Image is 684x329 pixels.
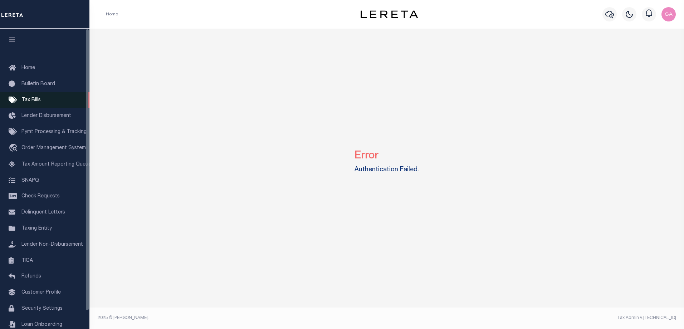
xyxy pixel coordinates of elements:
[106,11,118,18] li: Home
[92,315,387,321] div: 2025 © [PERSON_NAME].
[21,258,33,263] span: TIQA
[355,144,419,162] h2: Error
[21,274,41,279] span: Refunds
[21,113,71,118] span: Lender Disbursement
[392,315,676,321] div: Tax Admin v.[TECHNICAL_ID]
[21,178,39,183] span: SNAPQ
[21,306,63,311] span: Security Settings
[21,82,55,87] span: Bulletin Board
[21,65,35,70] span: Home
[21,322,62,327] span: Loan Onboarding
[21,242,83,247] span: Lender Non-Disbursement
[21,162,91,167] span: Tax Amount Reporting Queue
[21,226,52,231] span: Taxing Entity
[355,165,419,175] label: Authentication Failed.
[661,7,676,21] img: svg+xml;base64,PHN2ZyB4bWxucz0iaHR0cDovL3d3dy53My5vcmcvMjAwMC9zdmciIHBvaW50ZXItZXZlbnRzPSJub25lIi...
[21,210,65,215] span: Delinquent Letters
[21,98,41,103] span: Tax Bills
[21,146,86,151] span: Order Management System
[361,10,418,18] img: logo-dark.svg
[21,290,61,295] span: Customer Profile
[9,144,20,153] i: travel_explore
[21,194,60,199] span: Check Requests
[21,129,87,134] span: Pymt Processing & Tracking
